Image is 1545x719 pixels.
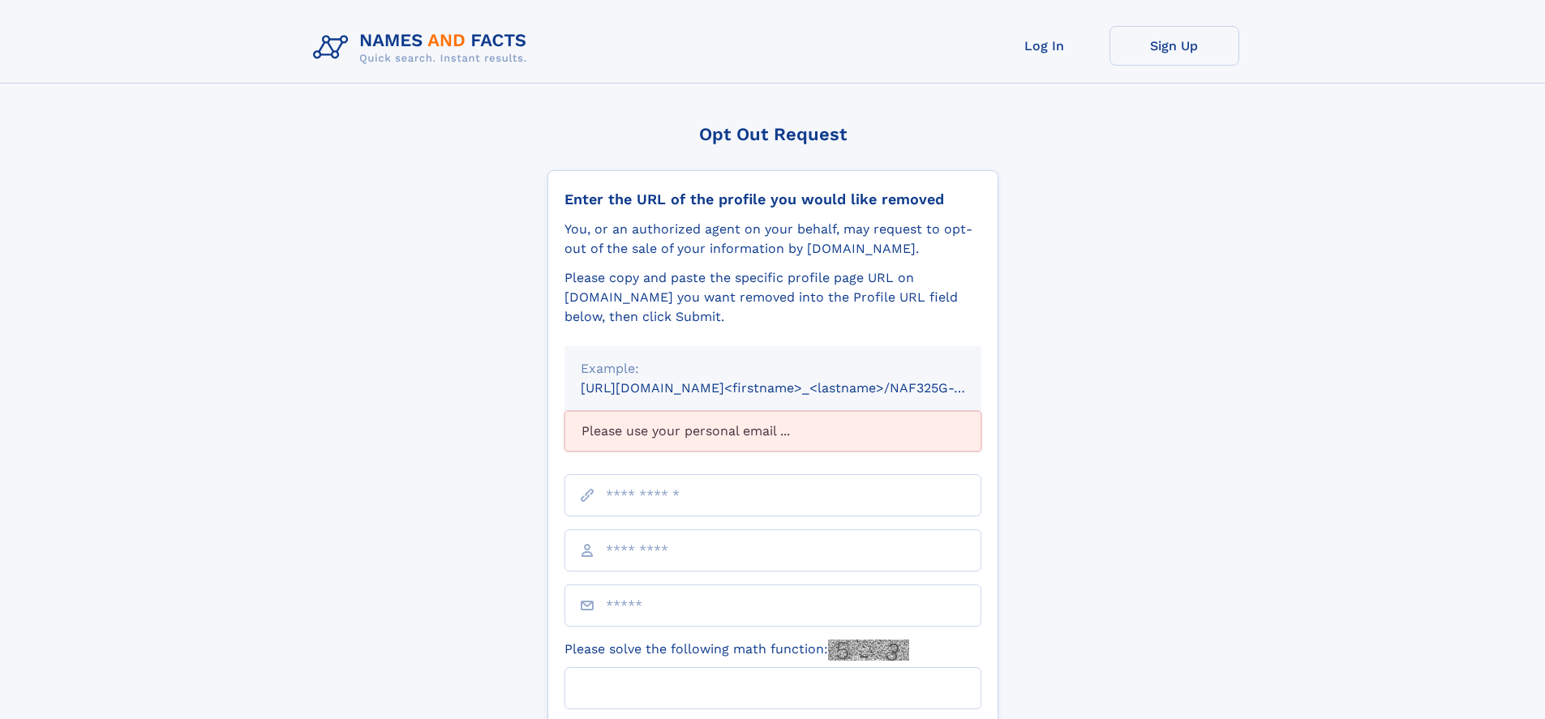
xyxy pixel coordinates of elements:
small: [URL][DOMAIN_NAME]<firstname>_<lastname>/NAF325G-xxxxxxxx [581,380,1012,396]
div: You, or an authorized agent on your behalf, may request to opt-out of the sale of your informatio... [564,220,981,259]
div: Please use your personal email ... [564,411,981,452]
div: Opt Out Request [547,124,998,144]
img: Logo Names and Facts [307,26,540,70]
div: Please copy and paste the specific profile page URL on [DOMAIN_NAME] you want removed into the Pr... [564,268,981,327]
div: Example: [581,359,965,379]
div: Enter the URL of the profile you would like removed [564,190,981,208]
a: Log In [980,26,1109,66]
label: Please solve the following math function: [564,640,909,661]
a: Sign Up [1109,26,1239,66]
